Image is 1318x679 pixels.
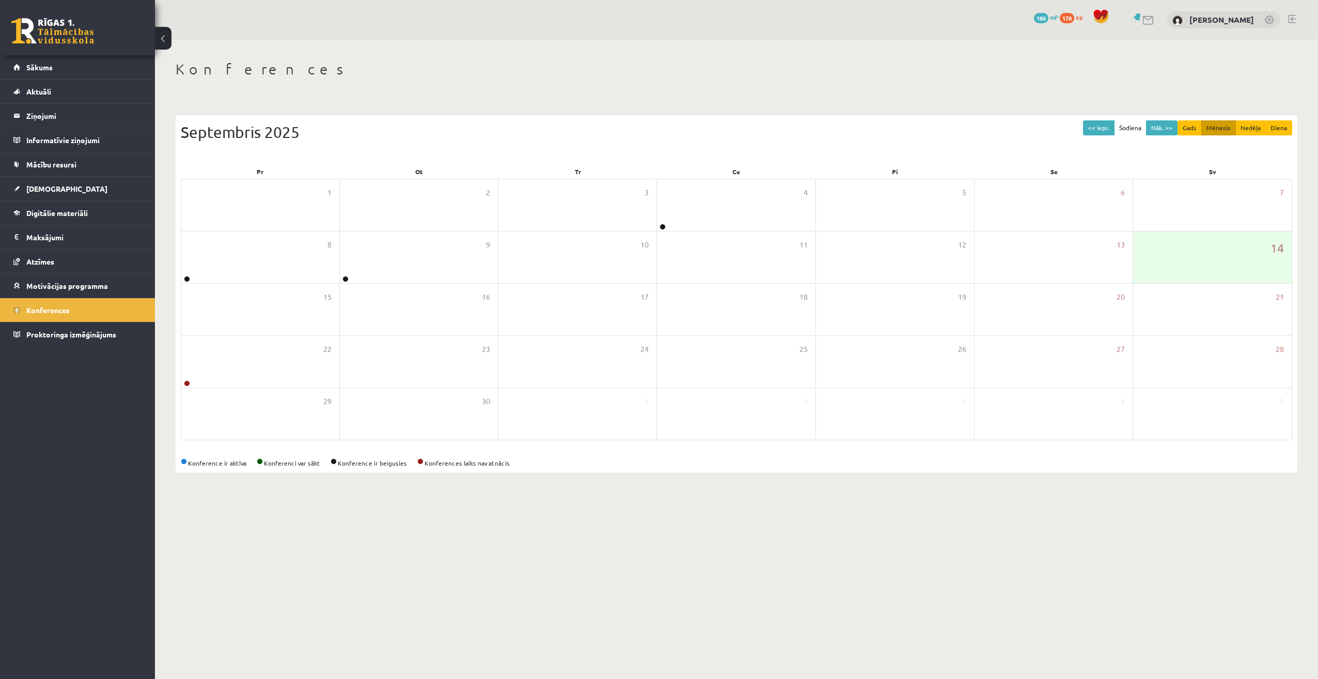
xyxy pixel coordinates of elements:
button: Nedēļa [1235,120,1266,135]
span: 10 [640,239,649,251]
a: [PERSON_NAME] [1189,14,1254,25]
span: 5 [962,187,966,198]
span: 178 [1060,13,1074,23]
span: 23 [482,344,490,355]
span: 4 [1121,396,1125,407]
a: 186 mP [1034,13,1058,21]
span: Konferences [26,305,70,315]
span: 2 [804,396,808,407]
a: Rīgas 1. Tālmācības vidusskola [11,18,94,44]
div: Pr [181,164,339,179]
button: Mēnesis [1201,120,1236,135]
a: Aktuāli [13,80,142,103]
span: 8 [327,239,332,251]
legend: Maksājumi [26,225,142,249]
div: Ce [657,164,815,179]
span: 2 [486,187,490,198]
a: Informatīvie ziņojumi [13,128,142,152]
a: Digitālie materiāli [13,201,142,225]
button: Nāk. >> [1146,120,1178,135]
span: 7 [1280,187,1284,198]
span: 21 [1276,291,1284,303]
span: 5 [1280,396,1284,407]
span: 3 [645,187,649,198]
div: Pi [816,164,975,179]
span: 1 [645,396,649,407]
img: Zlata Stankeviča [1172,16,1183,26]
span: Aktuāli [26,87,51,96]
legend: Ziņojumi [26,104,142,128]
span: 30 [482,396,490,407]
a: [DEMOGRAPHIC_DATA] [13,177,142,200]
span: 20 [1117,291,1125,303]
span: mP [1050,13,1058,21]
div: Se [975,164,1133,179]
span: 19 [958,291,966,303]
span: 14 [1270,239,1284,257]
span: 12 [958,239,966,251]
a: Maksājumi [13,225,142,249]
button: << Iepr. [1083,120,1115,135]
span: Atzīmes [26,257,54,266]
span: 29 [323,396,332,407]
span: 24 [640,344,649,355]
div: Ot [339,164,498,179]
span: Sākums [26,63,53,72]
div: Septembris 2025 [181,120,1292,144]
a: Mācību resursi [13,152,142,176]
legend: Informatīvie ziņojumi [26,128,142,152]
a: Atzīmes [13,250,142,273]
span: 13 [1117,239,1125,251]
span: 9 [486,239,490,251]
button: Diena [1265,120,1292,135]
span: 25 [799,344,808,355]
h1: Konferences [176,60,1297,78]
span: [DEMOGRAPHIC_DATA] [26,184,107,193]
span: 18 [799,291,808,303]
span: 1 [327,187,332,198]
div: Konference ir aktīva Konferenci var sākt Konference ir beigusies Konferences laiks nav atnācis [181,458,1292,468]
button: Gads [1178,120,1202,135]
span: 11 [799,239,808,251]
a: Konferences [13,298,142,322]
span: 28 [1276,344,1284,355]
span: 17 [640,291,649,303]
span: 16 [482,291,490,303]
span: 15 [323,291,332,303]
span: Proktoringa izmēģinājums [26,330,116,339]
span: 4 [804,187,808,198]
span: Motivācijas programma [26,281,108,290]
div: Sv [1134,164,1292,179]
a: 178 xp [1060,13,1088,21]
span: 6 [1121,187,1125,198]
span: 22 [323,344,332,355]
a: Ziņojumi [13,104,142,128]
span: Digitālie materiāli [26,208,88,218]
span: 27 [1117,344,1125,355]
div: Tr [498,164,657,179]
span: Mācību resursi [26,160,76,169]
a: Motivācijas programma [13,274,142,298]
span: xp [1076,13,1082,21]
span: 186 [1034,13,1048,23]
a: Proktoringa izmēģinājums [13,322,142,346]
span: 26 [958,344,966,355]
a: Sākums [13,55,142,79]
span: 3 [962,396,966,407]
button: Šodiena [1114,120,1147,135]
